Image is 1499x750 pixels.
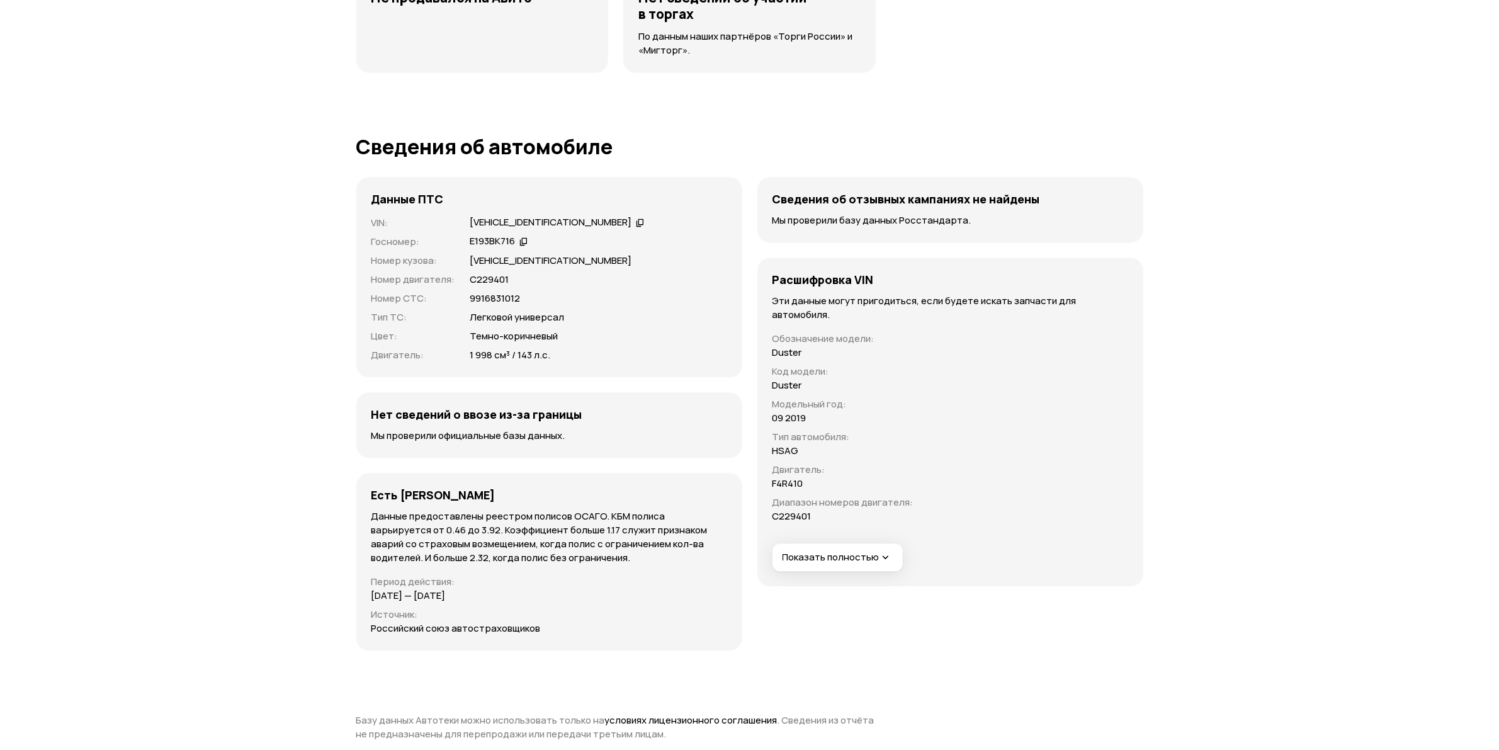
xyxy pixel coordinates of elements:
p: Темно-коричневый [470,329,558,343]
p: По данным наших партнёров «Торги России» и «Мигторг». [638,30,861,57]
p: 9916831012 [470,292,521,305]
p: Код модели : [772,365,914,378]
p: C229401 [772,509,812,523]
p: Обозначение модели : [772,332,914,346]
p: Тип автомобиля : [772,430,914,444]
h4: Нет сведений о ввозе из-за границы [371,407,582,421]
h4: Расшифровка VIN [772,273,874,287]
p: Duster [772,378,802,392]
p: Мы проверили базу данных Росстандарта. [772,213,1128,227]
p: Российский союз автостраховщиков [371,622,541,635]
p: Госномер : [371,235,455,249]
p: F4R410 [772,477,803,491]
h1: Сведения об автомобиле [356,135,1143,158]
p: [VEHICLE_IDENTIFICATION_NUMBER] [470,254,632,268]
div: [VEHICLE_IDENTIFICATION_NUMBER] [470,216,632,229]
p: С229401 [470,273,509,287]
p: Мы проверили официальные базы данных. [371,429,727,443]
p: Модельный год : [772,397,914,411]
p: Тип ТС : [371,310,455,324]
p: Номер двигателя : [371,273,455,287]
a: условиях лицензионного соглашения [605,713,778,727]
p: Двигатель : [772,463,914,477]
p: Номер кузова : [371,254,455,268]
p: Двигатель : [371,348,455,362]
p: HSAG [772,444,799,458]
p: Период действия : [371,575,727,589]
p: VIN : [371,216,455,230]
p: Базу данных Автотеки можно использовать только на . Сведения из отчёта не предназначены для переп... [356,713,885,741]
p: Источник : [371,608,727,622]
p: Цвет : [371,329,455,343]
p: Эти данные могут пригодиться, если будете искать запчасти для автомобиля. [772,294,1128,322]
h4: Есть [PERSON_NAME] [371,488,495,502]
p: 1 998 см³ / 143 л.с. [470,348,551,362]
p: 09 2019 [772,411,806,425]
p: Номер СТС : [371,292,455,305]
p: Легковой универсал [470,310,565,324]
p: Данные предоставлены реестром полисов ОСАГО. КБМ полиса варьируется от 0.46 до 3.92. Коэффициент ... [371,509,727,565]
button: Показать полностью [772,543,903,571]
span: Показать полностью [783,551,892,564]
p: Диапазон номеров двигателя : [772,496,914,509]
h4: Сведения об отзывных кампаниях не найдены [772,192,1040,206]
h4: Данные ПТС [371,192,444,206]
p: Duster [772,346,802,360]
div: Е193ВК716 [470,235,516,248]
p: [DATE] — [DATE] [371,589,446,603]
